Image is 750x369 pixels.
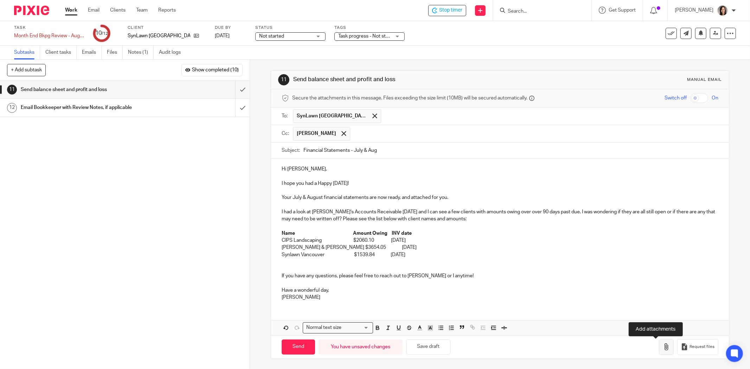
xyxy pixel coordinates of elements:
div: You have unsaved changes [319,339,403,355]
p: Have a wonderful day, [282,287,718,294]
span: SynLawn [GEOGRAPHIC_DATA] [297,112,367,119]
a: Work [65,7,77,14]
a: Emails [82,46,102,59]
a: Client tasks [45,46,77,59]
span: Task progress - Not started + 2 [338,34,405,39]
div: Manual email [687,77,722,83]
div: 10 [95,29,108,37]
strong: Name Amount Owing INV date [282,231,412,236]
p: I hope you had a Happy [DATE]! [282,180,718,187]
span: [DATE] [215,33,230,38]
label: Client [128,25,206,31]
p: SynLawn [GEOGRAPHIC_DATA] [128,32,190,39]
span: [PERSON_NAME] [297,130,336,137]
p: [PERSON_NAME] & [PERSON_NAME] $3654.05 [DATE] [282,244,718,251]
a: Team [136,7,148,14]
img: Pixie [14,6,49,15]
div: SynLawn Vancouver Island - Month End Bkpg Review - August [428,5,466,16]
button: Request files [677,339,718,355]
h1: Send balance sheet and profit and loss [21,84,159,95]
div: 11 [7,85,17,95]
label: Status [255,25,326,31]
span: Switch off [665,95,687,102]
input: Search [507,8,570,15]
a: Email [88,7,100,14]
p: Synlawn Vancouver $1539.84 [DATE] [282,251,718,258]
span: Normal text size [305,324,343,331]
p: [PERSON_NAME] [282,294,718,301]
label: Cc: [282,130,289,137]
button: + Add subtask [7,64,46,76]
span: Secure the attachments in this message. Files exceeding the size limit (10MB) will be secured aut... [292,95,527,102]
a: Subtasks [14,46,40,59]
div: 12 [7,103,17,113]
div: Month End Bkpg Review - August [14,32,84,39]
a: Reports [158,7,176,14]
small: /12 [102,32,108,35]
span: Stop timer [439,7,462,14]
p: CIPS Landscaping $2060.10 [DATE] [282,237,718,244]
label: Task [14,25,84,31]
label: To: [282,112,289,119]
span: Get Support [609,8,636,13]
label: Tags [334,25,405,31]
a: Clients [110,7,126,14]
button: Save draft [406,339,450,355]
button: Show completed (10) [181,64,243,76]
p: Hi [PERSON_NAME], [282,166,718,173]
span: Show completed (10) [192,67,239,73]
p: If you have any questions, please feel free to reach out to [PERSON_NAME] or I anytime! [282,272,718,279]
h1: Email Bookkeeper with Review Notes, if applicable [21,102,159,113]
p: [PERSON_NAME] [675,7,713,14]
a: Notes (1) [128,46,154,59]
span: Request files [690,344,714,350]
a: Audit logs [159,46,186,59]
p: I had a look at [PERSON_NAME]'s Accounts Receivable [DATE] and I can see a few clients with amoun... [282,208,718,223]
label: Subject: [282,147,300,154]
h1: Send balance sheet and profit and loss [293,76,515,83]
div: 11 [278,74,289,85]
p: Your July & August financial statements are now ready, and attached for you. [282,194,718,201]
input: Search for option [344,324,369,331]
a: Files [107,46,123,59]
span: Not started [259,34,284,39]
img: Danielle%20photo.jpg [717,5,728,16]
input: Send [282,339,315,355]
div: Search for option [303,322,373,333]
label: Due by [215,25,246,31]
span: On [712,95,718,102]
